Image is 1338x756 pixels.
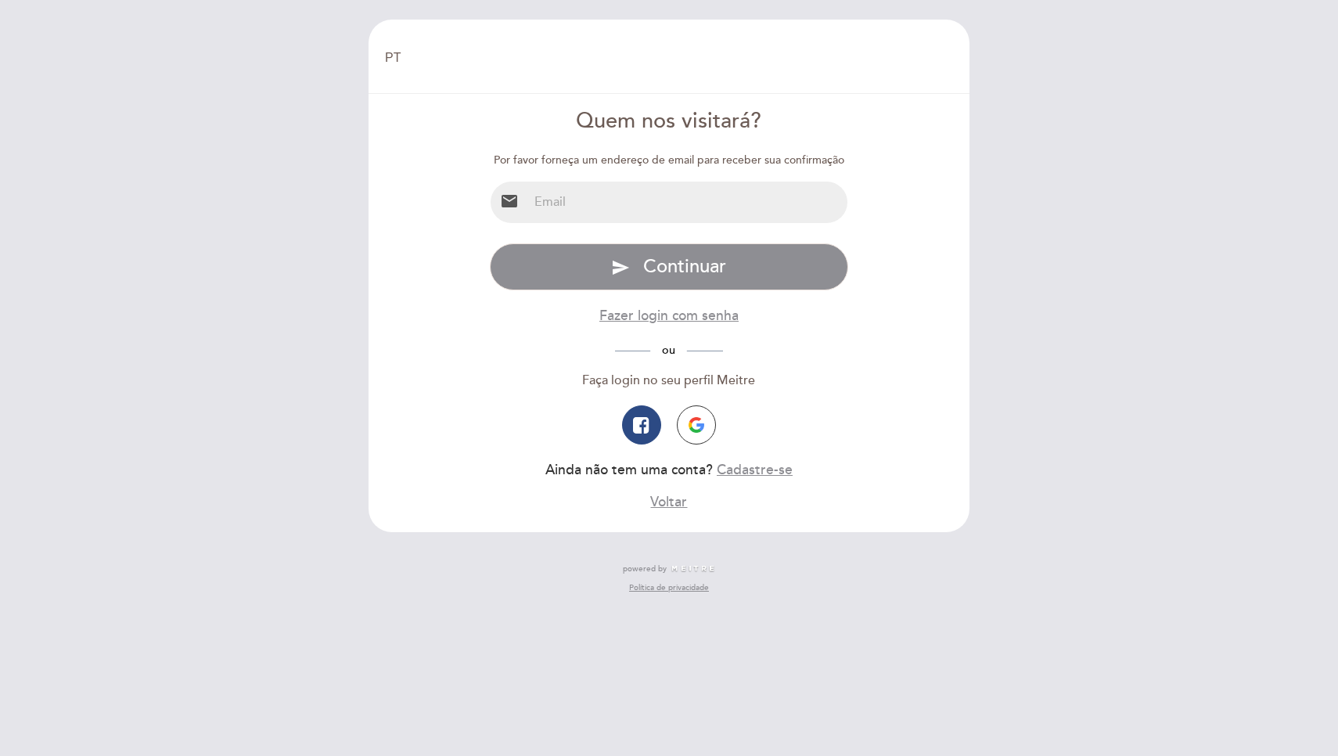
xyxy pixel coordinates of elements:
[490,106,849,137] div: Quem nos visitará?
[643,255,726,278] span: Continuar
[500,192,519,211] i: email
[650,344,687,357] span: ou
[490,243,849,290] button: send Continuar
[545,462,713,478] span: Ainda não tem uma conta?
[623,563,667,574] span: powered by
[689,417,704,433] img: icon-google.png
[671,565,715,573] img: MEITRE
[599,306,739,326] button: Fazer login com senha
[650,492,687,512] button: Voltar
[623,563,715,574] a: powered by
[611,258,630,277] i: send
[717,460,793,480] button: Cadastre-se
[528,182,848,223] input: Email
[629,582,709,593] a: Política de privacidade
[490,372,849,390] div: Faça login no seu perfil Meitre
[490,153,849,168] div: Por favor forneça um endereço de email para receber sua confirmação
